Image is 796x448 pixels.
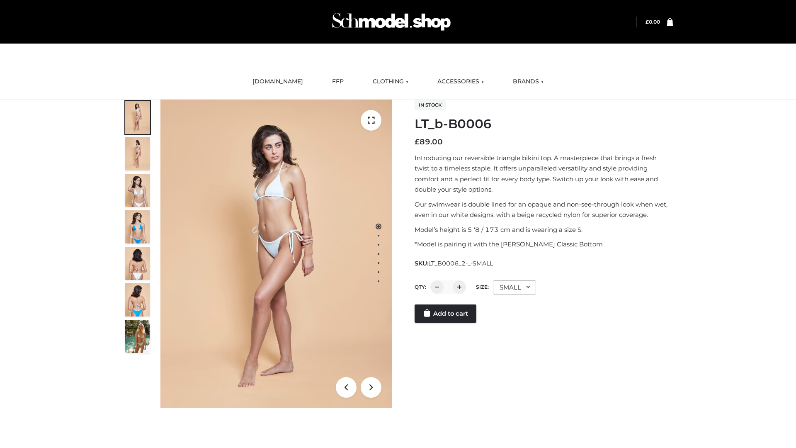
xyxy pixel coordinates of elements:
bdi: 89.00 [415,137,443,146]
img: ArielClassicBikiniTop_CloudNine_AzureSky_OW114ECO_4-scaled.jpg [125,210,150,243]
label: Size: [476,284,489,290]
div: SMALL [493,280,536,295]
a: FFP [326,73,350,91]
p: Introducing our reversible triangle bikini top. A masterpiece that brings a fresh twist to a time... [415,153,673,195]
span: £ [646,19,649,25]
img: ArielClassicBikiniTop_CloudNine_AzureSky_OW114ECO_1 [160,100,392,408]
h1: LT_b-B0006 [415,117,673,131]
span: £ [415,137,420,146]
img: ArielClassicBikiniTop_CloudNine_AzureSky_OW114ECO_3-scaled.jpg [125,174,150,207]
a: [DOMAIN_NAME] [246,73,309,91]
a: ACCESSORIES [431,73,490,91]
img: ArielClassicBikiniTop_CloudNine_AzureSky_OW114ECO_1-scaled.jpg [125,101,150,134]
label: QTY: [415,284,426,290]
span: LT_B0006_2-_-SMALL [428,260,493,267]
img: ArielClassicBikiniTop_CloudNine_AzureSky_OW114ECO_8-scaled.jpg [125,283,150,317]
span: SKU: [415,258,494,268]
img: ArielClassicBikiniTop_CloudNine_AzureSky_OW114ECO_7-scaled.jpg [125,247,150,280]
a: CLOTHING [366,73,415,91]
a: BRANDS [507,73,550,91]
a: £0.00 [646,19,660,25]
p: Our swimwear is double lined for an opaque and non-see-through look when wet, even in our white d... [415,199,673,220]
bdi: 0.00 [646,19,660,25]
img: Schmodel Admin 964 [329,5,454,38]
p: Model’s height is 5 ‘8 / 173 cm and is wearing a size S. [415,224,673,235]
img: Arieltop_CloudNine_AzureSky2.jpg [125,320,150,353]
a: Add to cart [415,304,476,323]
img: ArielClassicBikiniTop_CloudNine_AzureSky_OW114ECO_2-scaled.jpg [125,137,150,170]
p: *Model is pairing it with the [PERSON_NAME] Classic Bottom [415,239,673,250]
span: In stock [415,100,446,110]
